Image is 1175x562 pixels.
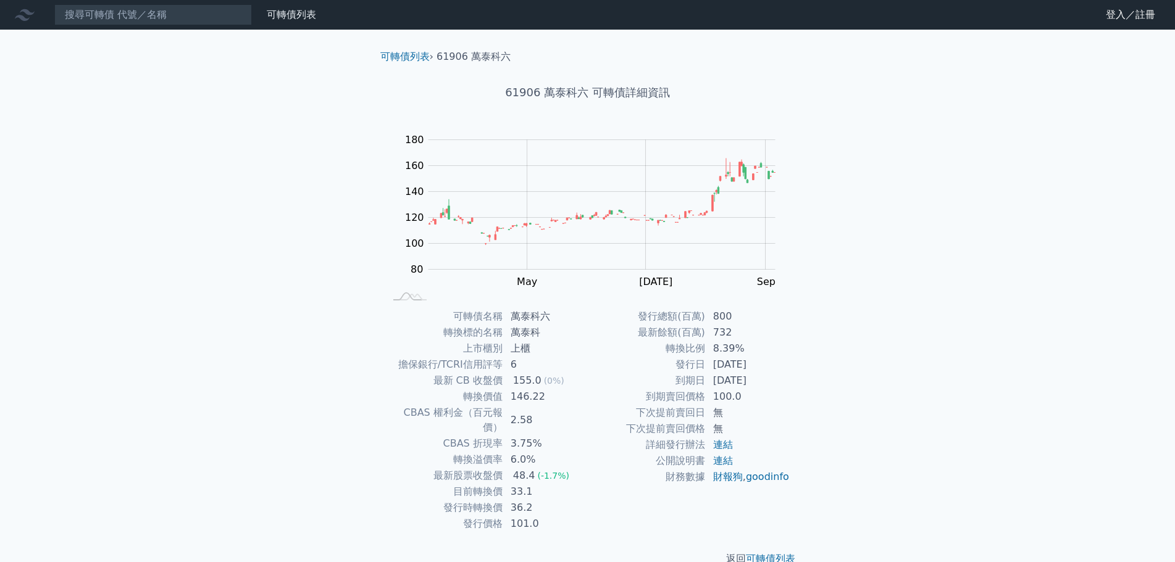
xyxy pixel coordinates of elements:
g: Chart [399,134,794,313]
tspan: 140 [405,186,424,197]
td: CBAS 權利金（百元報價） [385,405,503,436]
td: 800 [706,308,790,324]
a: 可轉債列表 [267,9,316,20]
td: CBAS 折現率 [385,436,503,452]
td: 最新餘額(百萬) [588,324,706,341]
li: › [380,49,433,64]
tspan: Sep [757,276,776,287]
a: 登入／註冊 [1096,5,1165,25]
td: 萬泰科 [503,324,588,341]
td: 發行價格 [385,516,503,532]
h1: 61906 萬泰科六 可轉債詳細資訊 [370,84,805,101]
td: 3.75% [503,436,588,452]
td: [DATE] [706,357,790,373]
div: 155.0 [511,373,544,388]
input: 搜尋可轉債 代號／名稱 [54,4,252,25]
td: 最新 CB 收盤價 [385,373,503,389]
td: 發行總額(百萬) [588,308,706,324]
td: 目前轉換價 [385,484,503,500]
tspan: 120 [405,212,424,223]
td: 下次提前賣回日 [588,405,706,421]
td: 財務數據 [588,469,706,485]
tspan: 160 [405,160,424,171]
td: 擔保銀行/TCRI信用評等 [385,357,503,373]
td: 公開說明書 [588,453,706,469]
td: 轉換溢價率 [385,452,503,468]
td: 到期日 [588,373,706,389]
td: 發行日 [588,357,706,373]
tspan: 100 [405,238,424,249]
td: [DATE] [706,373,790,389]
td: 100.0 [706,389,790,405]
tspan: [DATE] [639,276,672,287]
a: 財報狗 [713,471,743,482]
td: 無 [706,405,790,421]
a: 連結 [713,455,733,466]
span: (0%) [544,376,564,386]
li: 61906 萬泰科六 [437,49,511,64]
td: 6 [503,357,588,373]
td: 36.2 [503,500,588,516]
td: 上櫃 [503,341,588,357]
td: 146.22 [503,389,588,405]
td: 8.39% [706,341,790,357]
tspan: 80 [411,263,423,275]
tspan: 180 [405,134,424,146]
td: 6.0% [503,452,588,468]
tspan: May [517,276,537,287]
td: 到期賣回價格 [588,389,706,405]
td: 101.0 [503,516,588,532]
td: 732 [706,324,790,341]
span: (-1.7%) [537,471,569,481]
td: 2.58 [503,405,588,436]
td: 轉換比例 [588,341,706,357]
a: goodinfo [746,471,789,482]
a: 連結 [713,439,733,450]
td: 轉換標的名稱 [385,324,503,341]
td: 詳細發行辦法 [588,437,706,453]
div: 48.4 [511,468,538,483]
td: 無 [706,421,790,437]
a: 可轉債列表 [380,51,430,62]
td: 上市櫃別 [385,341,503,357]
td: 33.1 [503,484,588,500]
td: 下次提前賣回價格 [588,421,706,437]
td: 萬泰科六 [503,308,588,324]
td: 可轉債名稱 [385,308,503,324]
td: 最新股票收盤價 [385,468,503,484]
td: 轉換價值 [385,389,503,405]
td: , [706,469,790,485]
td: 發行時轉換價 [385,500,503,516]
